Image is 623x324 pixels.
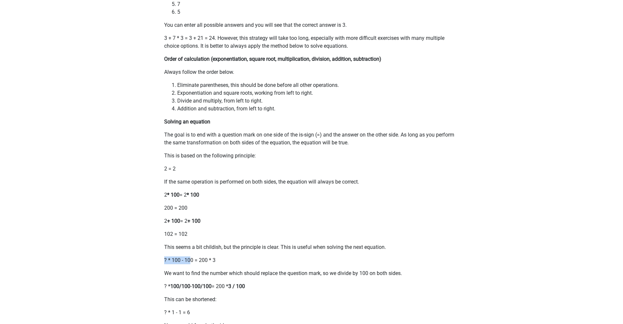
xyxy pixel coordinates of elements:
p: You can enter all possible answers and you will see that the correct answer is 3. [164,21,459,29]
p: 2 = 2 [164,191,459,199]
li: 5 [177,8,459,16]
p: The goal is to end with a question mark on one side of the is-sign (=) and the answer on the othe... [164,131,459,147]
li: Eliminate parentheses, this should be done before all other operations. [177,81,459,89]
b: + 100 [167,218,180,224]
p: 3 + 7 * 3 = 3 + 21 = 24. However, this strategy will take too long, especially with more difficul... [164,34,459,50]
p: We want to find the number which should replace the question mark, so we divide by 100 on both si... [164,269,459,277]
b: Order of calculation (exponentiation, square root, multiplication, division, addition, subtraction) [164,56,381,62]
li: Addition and subtraction, from left to right. [177,105,459,113]
b: * 100 [167,192,180,198]
b: 3 / 100 [228,283,245,289]
p: 102 = 102 [164,230,459,238]
p: 200 = 200 [164,204,459,212]
li: Divide and multiply, from left to right. [177,97,459,105]
b: 100/100 [192,283,212,289]
b: 100/100 [170,283,190,289]
p: ? * - = 200 * [164,283,459,290]
li: Exponentiation and square roots, working from left to right. [177,89,459,97]
p: If the same operation is performed on both sides, the equation will always be correct. [164,178,459,186]
b: + 100 [187,218,200,224]
p: ? * 1 - 1 = 6 [164,309,459,316]
p: Always follow the order below. [164,68,459,76]
p: 2 = 2 [164,217,459,225]
li: 7 [177,0,459,8]
p: ? * 100 - 100 = 200 * 3 [164,256,459,264]
b: * 100 [187,192,199,198]
p: 2 = 2 [164,165,459,173]
b: Solving an equation [164,119,210,125]
p: This can be shortened: [164,296,459,303]
p: This is based on the following principle: [164,152,459,160]
p: This seems a bit childish, but the principle is clear. This is useful when solving the next equat... [164,243,459,251]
